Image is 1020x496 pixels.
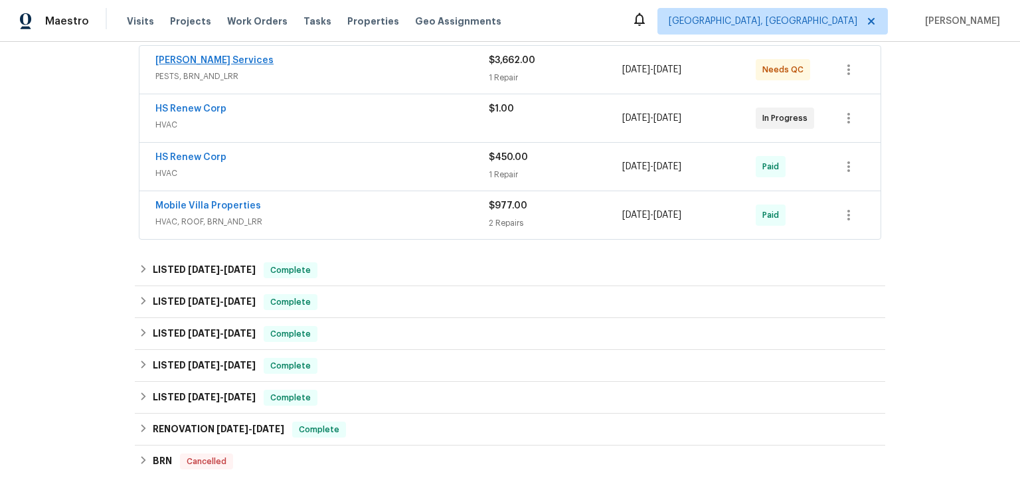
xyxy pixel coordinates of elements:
span: Properties [347,15,399,28]
span: PESTS, BRN_AND_LRR [155,70,489,83]
span: [DATE] [622,65,650,74]
span: [DATE] [188,329,220,338]
span: - [622,208,681,222]
span: Tasks [303,17,331,26]
span: $3,662.00 [489,56,535,65]
span: Cancelled [181,455,232,468]
span: Projects [170,15,211,28]
span: [PERSON_NAME] [920,15,1000,28]
span: [DATE] [216,424,248,434]
span: Work Orders [227,15,288,28]
span: [DATE] [224,329,256,338]
span: [DATE] [224,265,256,274]
h6: BRN [153,454,172,469]
span: - [188,297,256,306]
span: Paid [762,160,784,173]
span: Complete [265,264,316,277]
div: LISTED [DATE]-[DATE]Complete [135,286,885,318]
div: 1 Repair [489,168,622,181]
div: 1 Repair [489,71,622,84]
span: - [188,265,256,274]
a: Mobile Villa Properties [155,201,261,210]
span: $1.00 [489,104,514,114]
span: [DATE] [188,392,220,402]
span: Paid [762,208,784,222]
span: Complete [265,391,316,404]
span: [DATE] [622,162,650,171]
span: [DATE] [224,297,256,306]
span: - [188,392,256,402]
span: [DATE] [224,361,256,370]
span: Complete [294,423,345,436]
span: - [622,160,681,173]
span: HVAC [155,118,489,131]
a: HS Renew Corp [155,153,226,162]
span: [DATE] [653,210,681,220]
span: Complete [265,359,316,372]
span: HVAC [155,167,489,180]
span: Geo Assignments [415,15,501,28]
div: LISTED [DATE]-[DATE]Complete [135,318,885,350]
span: [DATE] [188,361,220,370]
h6: LISTED [153,358,256,374]
div: LISTED [DATE]-[DATE]Complete [135,350,885,382]
span: - [622,63,681,76]
span: Maestro [45,15,89,28]
div: LISTED [DATE]-[DATE]Complete [135,382,885,414]
span: Complete [265,295,316,309]
span: [GEOGRAPHIC_DATA], [GEOGRAPHIC_DATA] [669,15,857,28]
span: Complete [265,327,316,341]
span: [DATE] [188,297,220,306]
span: - [622,112,681,125]
span: $450.00 [489,153,528,162]
span: [DATE] [252,424,284,434]
div: 2 Repairs [489,216,622,230]
span: [DATE] [622,210,650,220]
h6: LISTED [153,390,256,406]
span: - [216,424,284,434]
a: [PERSON_NAME] Services [155,56,274,65]
h6: LISTED [153,262,256,278]
span: $977.00 [489,201,527,210]
h6: RENOVATION [153,422,284,438]
a: HS Renew Corp [155,104,226,114]
span: - [188,361,256,370]
div: RENOVATION [DATE]-[DATE]Complete [135,414,885,446]
span: - [188,329,256,338]
span: In Progress [762,112,813,125]
span: [DATE] [622,114,650,123]
span: [DATE] [653,114,681,123]
span: HVAC, ROOF, BRN_AND_LRR [155,215,489,228]
div: BRN Cancelled [135,446,885,477]
span: Visits [127,15,154,28]
h6: LISTED [153,294,256,310]
span: Needs QC [762,63,809,76]
span: [DATE] [188,265,220,274]
h6: LISTED [153,326,256,342]
div: LISTED [DATE]-[DATE]Complete [135,254,885,286]
span: [DATE] [653,162,681,171]
span: [DATE] [653,65,681,74]
span: [DATE] [224,392,256,402]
